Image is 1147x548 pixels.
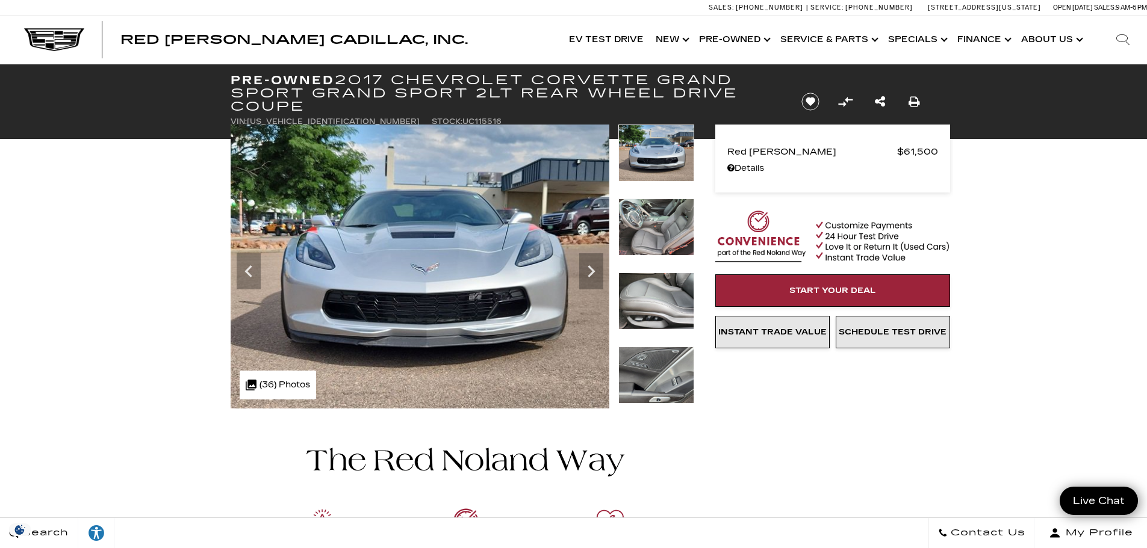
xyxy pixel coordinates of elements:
[806,4,916,11] a: Service: [PHONE_NUMBER]
[6,523,34,536] img: Opt-Out Icon
[1061,525,1133,541] span: My Profile
[231,125,609,408] img: Used 2017 BLADE SILVER METALLIC Chevrolet Grand Sport 2LT image 15
[19,525,69,541] span: Search
[727,160,938,177] a: Details
[563,16,650,64] a: EV Test Drive
[718,327,827,337] span: Instant Trade Value
[1094,4,1116,11] span: Sales:
[78,518,115,548] a: Explore your accessibility options
[1099,16,1147,64] div: Search
[727,143,938,160] a: Red [PERSON_NAME] $61,500
[231,73,782,113] h1: 2017 Chevrolet Corvette Grand Sport Grand Sport 2LT Rear Wheel Drive Coupe
[618,125,694,182] img: Used 2017 BLADE SILVER METALLIC Chevrolet Grand Sport 2LT image 15
[810,4,844,11] span: Service:
[120,32,468,47] span: Red [PERSON_NAME] Cadillac, Inc.
[78,524,114,542] div: Explore your accessibility options
[727,143,897,160] span: Red [PERSON_NAME]
[736,4,803,11] span: [PHONE_NUMBER]
[928,4,1041,11] a: [STREET_ADDRESS][US_STATE]
[1015,16,1087,64] a: About Us
[462,117,502,126] span: UC115516
[715,316,830,348] a: Instant Trade Value
[897,143,938,160] span: $61,500
[618,346,694,404] img: Used 2017 BLADE SILVER METALLIC Chevrolet Grand Sport 2LT image 18
[231,73,335,87] strong: Pre-Owned
[951,16,1015,64] a: Finance
[875,93,885,110] a: Share this Pre-Owned 2017 Chevrolet Corvette Grand Sport Grand Sport 2LT Rear Wheel Drive Coupe
[709,4,806,11] a: Sales: [PHONE_NUMBER]
[618,272,694,330] img: Used 2017 BLADE SILVER METALLIC Chevrolet Grand Sport 2LT image 17
[1060,487,1138,515] a: Live Chat
[928,518,1035,548] a: Contact Us
[948,525,1025,541] span: Contact Us
[6,523,34,536] section: Click to Open Cookie Consent Modal
[240,371,316,399] div: (36) Photos
[836,93,854,111] button: Compare Vehicle
[432,117,462,126] span: Stock:
[247,117,420,126] span: [US_VEHICLE_IDENTIFICATION_NUMBER]
[1116,4,1147,11] span: 9 AM-6 PM
[693,16,774,64] a: Pre-Owned
[231,117,247,126] span: VIN:
[237,253,261,289] div: Previous
[24,28,84,51] img: Cadillac Dark Logo with Cadillac White Text
[845,4,913,11] span: [PHONE_NUMBER]
[836,316,950,348] a: Schedule Test Drive
[774,16,882,64] a: Service & Parts
[909,93,920,110] a: Print this Pre-Owned 2017 Chevrolet Corvette Grand Sport Grand Sport 2LT Rear Wheel Drive Coupe
[715,274,950,307] a: Start Your Deal
[609,125,988,408] img: Used 2017 BLADE SILVER METALLIC Chevrolet Grand Sport 2LT image 16
[1067,494,1131,508] span: Live Chat
[709,4,734,11] span: Sales:
[579,253,603,289] div: Next
[650,16,693,64] a: New
[120,34,468,46] a: Red [PERSON_NAME] Cadillac, Inc.
[882,16,951,64] a: Specials
[618,199,694,256] img: Used 2017 BLADE SILVER METALLIC Chevrolet Grand Sport 2LT image 16
[839,327,947,337] span: Schedule Test Drive
[1053,4,1093,11] span: Open [DATE]
[789,286,876,295] span: Start Your Deal
[1035,518,1147,548] button: Open user profile menu
[797,92,824,111] button: Save vehicle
